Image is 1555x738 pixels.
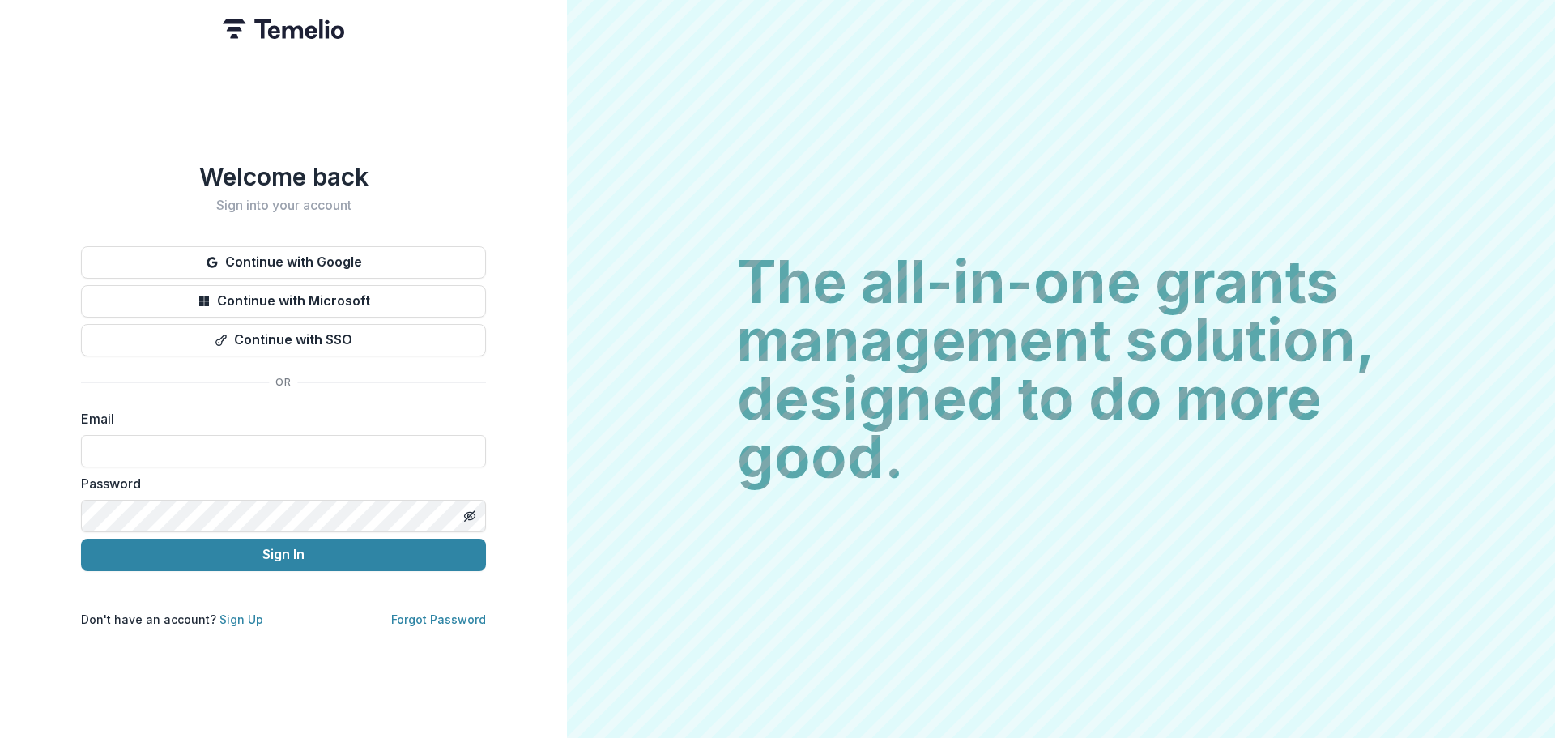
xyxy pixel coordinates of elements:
button: Continue with Microsoft [81,285,486,318]
button: Continue with Google [81,246,486,279]
label: Email [81,409,476,429]
label: Password [81,474,476,493]
a: Forgot Password [391,612,486,626]
button: Toggle password visibility [457,503,483,529]
h1: Welcome back [81,162,486,191]
h2: Sign into your account [81,198,486,213]
button: Sign In [81,539,486,571]
p: Don't have an account? [81,611,263,628]
button: Continue with SSO [81,324,486,356]
a: Sign Up [219,612,263,626]
img: Temelio [223,19,344,39]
